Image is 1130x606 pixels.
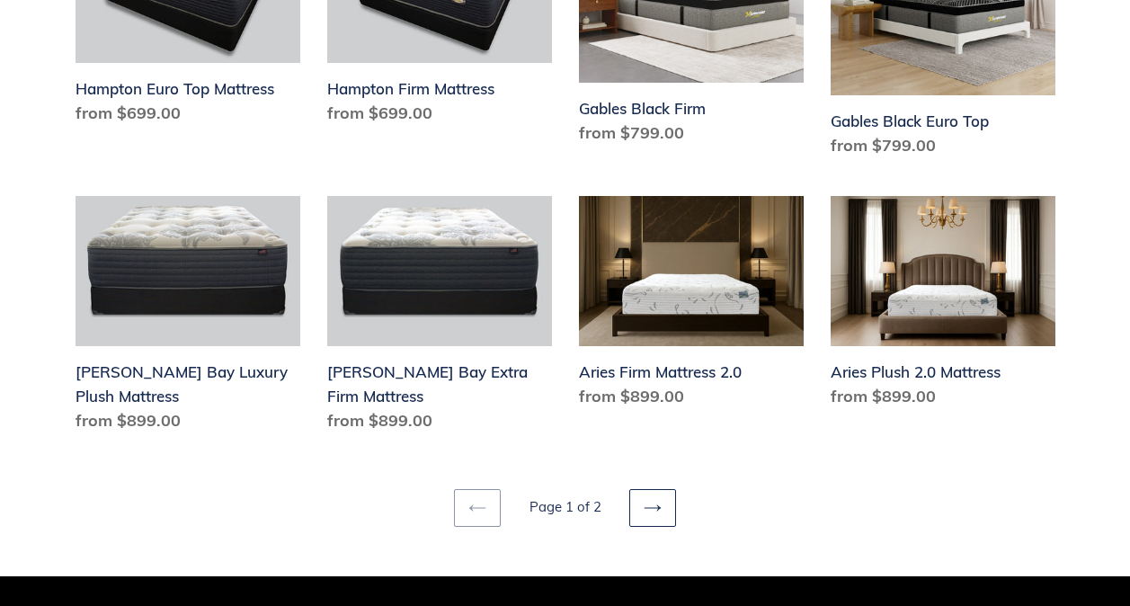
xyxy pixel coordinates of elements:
a: Aries Plush 2.0 Mattress [831,196,1055,415]
a: Aries Firm Mattress 2.0 [579,196,804,415]
li: Page 1 of 2 [504,497,626,518]
a: Chadwick Bay Luxury Plush Mattress [76,196,300,440]
a: Chadwick Bay Extra Firm Mattress [327,196,552,440]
